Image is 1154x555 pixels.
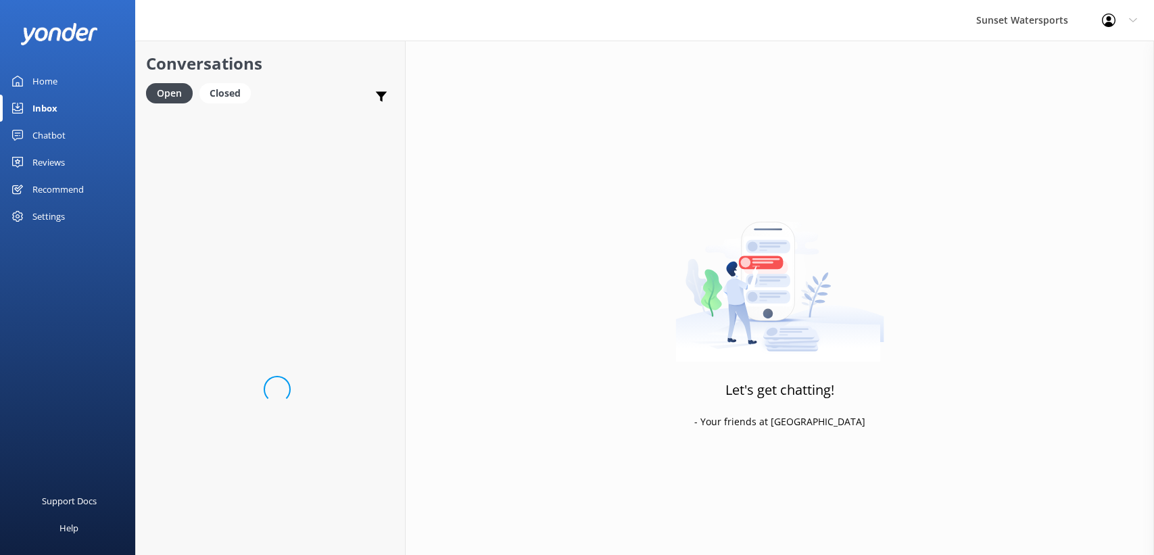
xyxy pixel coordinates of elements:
a: Closed [199,85,258,100]
img: artwork of a man stealing a conversation from at giant smartphone [675,193,884,362]
div: Home [32,68,57,95]
div: Closed [199,83,251,103]
div: Open [146,83,193,103]
div: Chatbot [32,122,66,149]
div: Reviews [32,149,65,176]
div: Recommend [32,176,84,203]
h3: Let's get chatting! [725,379,834,401]
div: Settings [32,203,65,230]
div: Inbox [32,95,57,122]
div: Help [59,514,78,541]
p: - Your friends at [GEOGRAPHIC_DATA] [694,414,865,429]
h2: Conversations [146,51,395,76]
a: Open [146,85,199,100]
img: yonder-white-logo.png [20,23,98,45]
div: Support Docs [42,487,97,514]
